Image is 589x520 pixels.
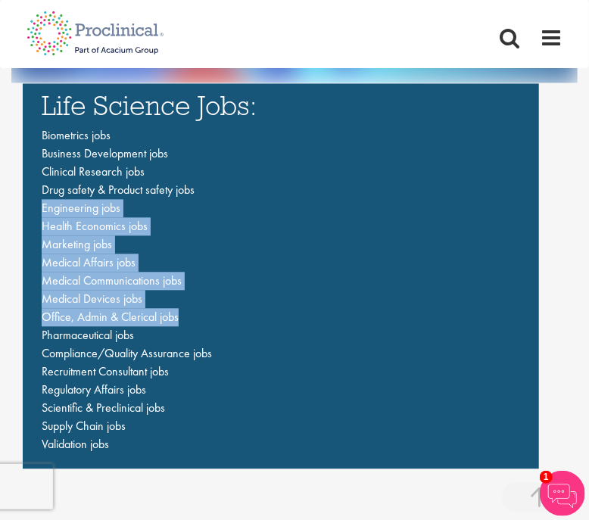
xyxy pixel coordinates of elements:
a: Medical Communications jobs [42,272,182,288]
img: Chatbot [540,471,585,516]
h3: Life Science Jobs: [42,91,520,119]
a: Validation jobs [42,436,109,452]
a: Business Development jobs [42,145,168,161]
a: Supply Chain jobs [42,418,126,434]
nav: Main navigation [42,126,520,453]
a: Biometrics jobs [42,127,111,143]
a: Pharmaceutical jobs [42,327,134,343]
a: Recruitment Consultant jobs [42,363,169,379]
a: Drug safety & Product safety jobs [42,182,195,198]
a: Clinical Research jobs [42,163,145,179]
a: Health Economics jobs [42,218,148,234]
a: Medical Affairs jobs [42,254,136,270]
a: Medical Devices jobs [42,291,142,307]
a: Engineering jobs [42,200,120,216]
a: Compliance/Quality Assurance jobs [42,345,212,361]
a: Office, Admin & Clerical jobs [42,309,179,325]
a: Marketing jobs [42,236,112,252]
a: Regulatory Affairs jobs [42,381,146,397]
a: Scientific & Preclinical jobs [42,400,165,416]
span: 1 [540,471,553,484]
